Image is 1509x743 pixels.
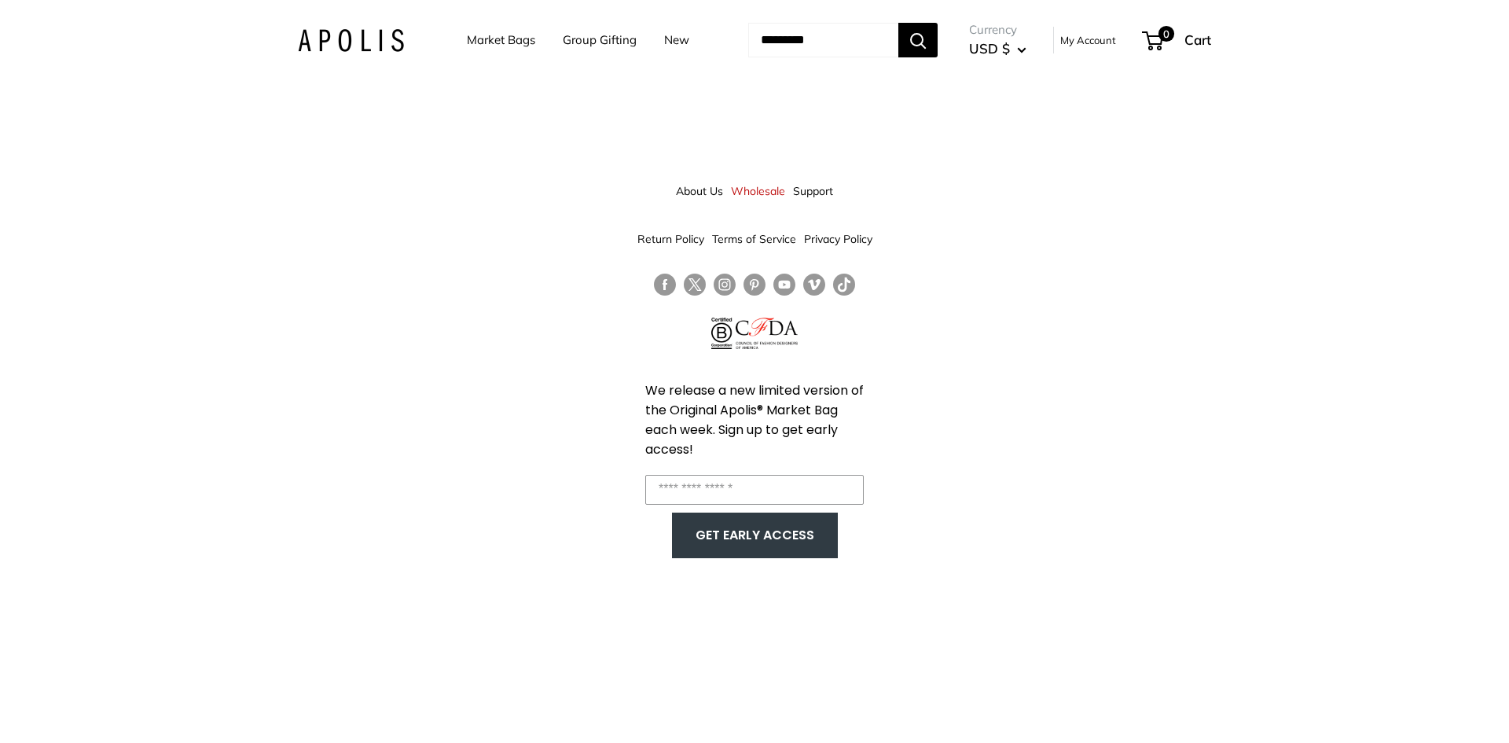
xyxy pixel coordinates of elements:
img: Certified B Corporation [711,318,732,349]
span: Currency [969,19,1026,41]
a: Return Policy [637,225,704,253]
a: About Us [676,177,723,205]
a: Privacy Policy [804,225,872,253]
input: Enter your email [645,475,864,505]
a: Wholesale [731,177,785,205]
input: Search... [748,23,898,57]
a: Follow us on Facebook [654,274,676,296]
a: Follow us on Twitter [684,274,706,302]
a: 0 Cart [1144,28,1211,53]
span: USD $ [969,40,1010,57]
a: Market Bags [467,29,535,51]
a: Support [793,177,833,205]
a: Follow us on Instagram [714,274,736,296]
a: New [664,29,689,51]
a: Follow us on Vimeo [803,274,825,296]
button: Search [898,23,938,57]
a: Follow us on YouTube [773,274,795,296]
img: Apolis [298,29,404,52]
img: Council of Fashion Designers of America Member [736,318,798,349]
a: Follow us on Tumblr [833,274,855,296]
a: Group Gifting [563,29,637,51]
a: Terms of Service [712,225,796,253]
button: GET EARLY ACCESS [688,520,822,550]
a: Follow us on Pinterest [743,274,766,296]
button: USD $ [969,36,1026,61]
span: 0 [1158,26,1174,42]
span: We release a new limited version of the Original Apolis® Market Bag each week. Sign up to get ear... [645,381,864,458]
span: Cart [1184,31,1211,48]
a: My Account [1060,31,1116,50]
